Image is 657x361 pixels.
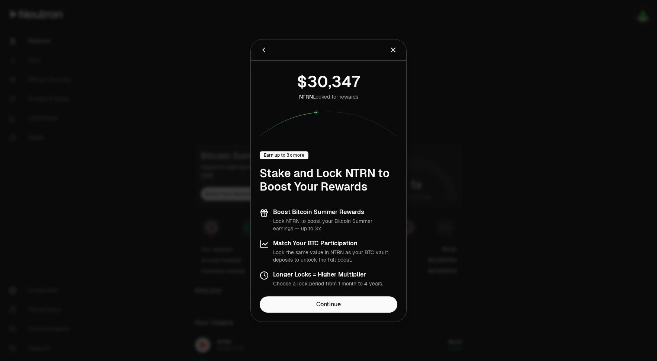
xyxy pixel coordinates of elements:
div: Earn up to 3x more [260,151,308,159]
h3: Match Your BTC Participation [273,240,397,247]
h3: Boost Bitcoin Summer Rewards [273,208,397,216]
h3: Longer Locks = Higher Multiplier [273,271,383,278]
button: Close [389,45,397,55]
a: Continue [260,296,397,313]
p: Lock NTRN to boost your Bitcoin Summer earnings — up to 3x. [273,217,397,232]
span: NTRN [299,93,313,100]
p: Choose a lock period from 1 month to 4 years. [273,280,383,287]
p: Lock the same value in NTRN as your BTC vault deposits to unlock the full boost. [273,249,397,263]
h1: Stake and Lock NTRN to Boost Your Rewards [260,167,397,194]
div: Locked for rewards [299,93,358,100]
button: Back [260,45,268,55]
